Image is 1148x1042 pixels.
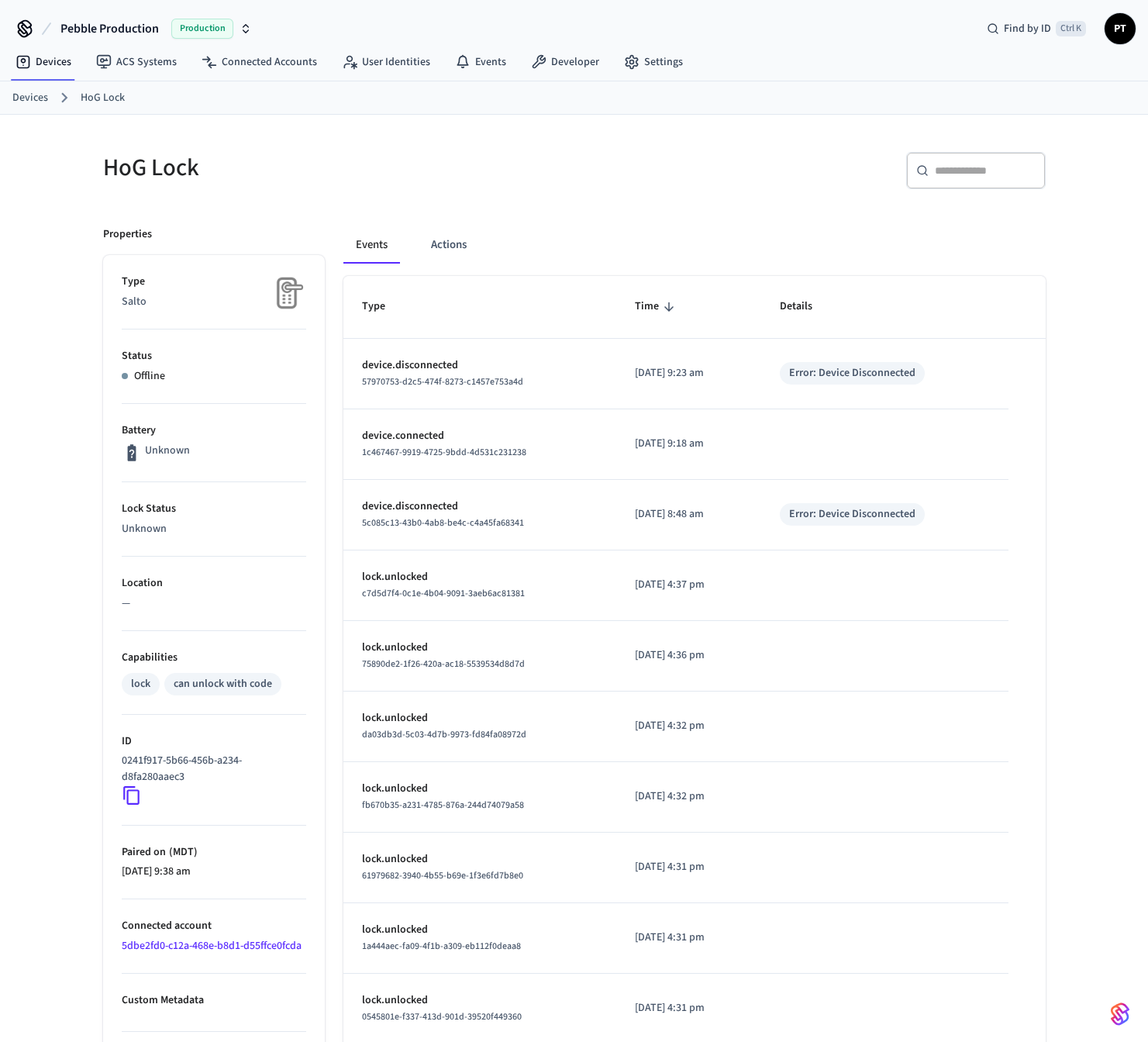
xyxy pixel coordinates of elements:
span: 1a444aec-fa09-4f1b-a309-eb112f0deaa8 [362,940,521,953]
a: Devices [12,90,48,106]
img: Placeholder Lock Image [267,274,306,312]
a: Events [443,48,519,76]
div: ant example [343,226,1046,264]
p: [DATE] 9:38 am [122,864,306,880]
p: Type [122,274,306,290]
img: SeamLogoGradient.69752ec5.svg [1111,1002,1129,1026]
p: [DATE] 4:31 pm [635,930,743,946]
span: 75890de2-1f26-420a-ac18-5539534d8d7d [362,657,525,671]
button: Actions [419,226,479,264]
p: lock.unlocked [362,922,598,938]
p: device.disconnected [362,499,598,515]
span: Details [780,295,833,319]
p: Unknown [122,521,306,537]
p: — [122,595,306,612]
h5: HoG Lock [103,152,565,184]
div: lock [131,676,150,692]
p: [DATE] 4:32 pm [635,788,743,805]
p: Offline [134,368,165,385]
p: lock.unlocked [362,851,598,868]
span: Pebble Production [60,19,159,38]
p: [DATE] 9:18 am [635,436,743,452]
span: 57970753-d2c5-474f-8273-c1457e753a4d [362,375,523,388]
span: 0545801e-f337-413d-901d-39520f449360 [362,1010,522,1023]
div: Find by IDCtrl K [974,15,1098,43]
p: device.connected [362,428,598,444]
p: Status [122,348,306,364]
p: Location [122,575,306,592]
a: Connected Accounts [189,48,329,76]
p: Battery [122,423,306,439]
p: Connected account [122,918,306,934]
p: Salto [122,294,306,310]
div: Error: Device Disconnected [789,506,915,523]
span: 5c085c13-43b0-4ab8-be4c-c4a45fa68341 [362,516,524,530]
a: 5dbe2fd0-c12a-468e-b8d1-d55ffce0fcda [122,938,302,954]
p: lock.unlocked [362,640,598,656]
button: Events [343,226,400,264]
p: [DATE] 8:48 am [635,506,743,523]
p: [DATE] 4:31 pm [635,859,743,875]
span: c7d5d7f4-0c1e-4b04-9091-3aeb6ac81381 [362,587,525,600]
p: Custom Metadata [122,992,306,1009]
p: ID [122,733,306,750]
span: 61979682-3940-4b55-b69e-1f3e6fd7b8e0 [362,869,523,882]
a: ACS Systems [84,48,189,76]
span: PT [1106,15,1134,43]
a: Developer [519,48,612,76]
button: PT [1105,13,1136,44]
p: Unknown [145,443,190,459]
a: User Identities [329,48,443,76]
p: lock.unlocked [362,569,598,585]
span: Find by ID [1004,21,1051,36]
a: HoG Lock [81,90,125,106]
span: ( MDT ) [166,844,198,860]
p: [DATE] 4:37 pm [635,577,743,593]
a: Devices [3,48,84,76]
p: Capabilities [122,650,306,666]
p: [DATE] 9:23 am [635,365,743,381]
a: Settings [612,48,695,76]
span: Ctrl K [1056,21,1086,36]
p: [DATE] 4:36 pm [635,647,743,664]
div: can unlock with code [174,676,272,692]
span: Type [362,295,405,319]
p: [DATE] 4:31 pm [635,1000,743,1016]
p: lock.unlocked [362,710,598,726]
span: fb670b35-a231-4785-876a-244d74079a58 [362,799,524,812]
p: 0241f917-5b66-456b-a234-d8fa280aaec3 [122,753,300,785]
div: Error: Device Disconnected [789,365,915,381]
span: da03db3d-5c03-4d7b-9973-fd84fa08972d [362,728,526,741]
span: Production [171,19,233,39]
span: 1c467467-9919-4725-9bdd-4d531c231238 [362,446,526,459]
p: Properties [103,226,152,243]
p: [DATE] 4:32 pm [635,718,743,734]
p: lock.unlocked [362,992,598,1009]
p: device.disconnected [362,357,598,374]
p: Paired on [122,844,306,861]
p: lock.unlocked [362,781,598,797]
span: Time [635,295,679,319]
p: Lock Status [122,501,306,517]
